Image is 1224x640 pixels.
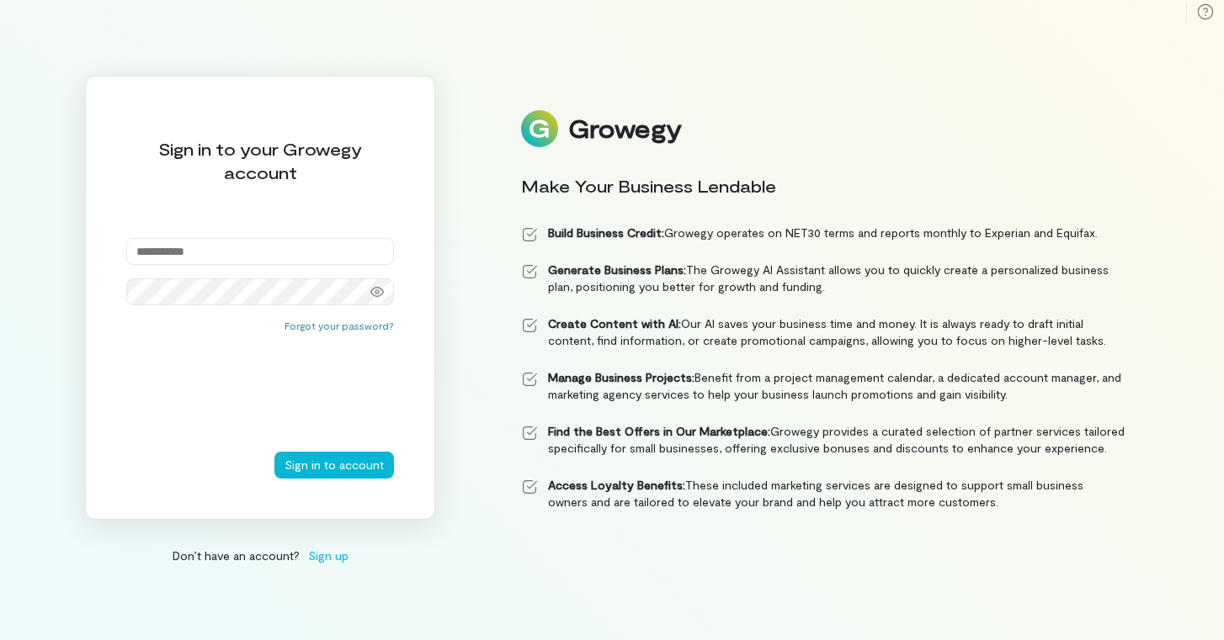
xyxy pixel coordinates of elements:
[548,225,664,240] strong: Build Business Credit:
[521,315,1126,349] li: Our AI saves your business time and money. It is always ready to draft initial content, find info...
[521,225,1126,241] li: Growegy operates on NET30 terms and reports monthly to Experian and Equifax.
[274,452,394,479] button: Sign in to account
[548,370,694,384] strong: Manage Business Projects:
[521,369,1126,403] li: Benefit from a project management calendar, a dedicated account manager, and marketing agency ser...
[521,423,1126,457] li: Growegy provides a curated selection of partner services tailored specifically for small business...
[285,319,394,332] button: Forgot your password?
[521,477,1126,510] li: These included marketing services are designed to support small business owners and are tailored ...
[548,424,770,438] strong: Find the Best Offers in Our Marketplace:
[521,262,1126,295] li: The Growegy AI Assistant allows you to quickly create a personalized business plan, positioning y...
[548,316,681,331] strong: Create Content with AI:
[521,110,558,147] img: Logo
[308,547,349,564] span: Sign up
[126,137,394,184] div: Sign in to your Growegy account
[548,478,685,492] strong: Access Loyalty Benefits:
[568,114,681,143] div: Growegy
[85,547,435,564] div: Don’t have an account?
[548,262,686,277] strong: Generate Business Plans:
[521,174,1126,198] div: Make Your Business Lendable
